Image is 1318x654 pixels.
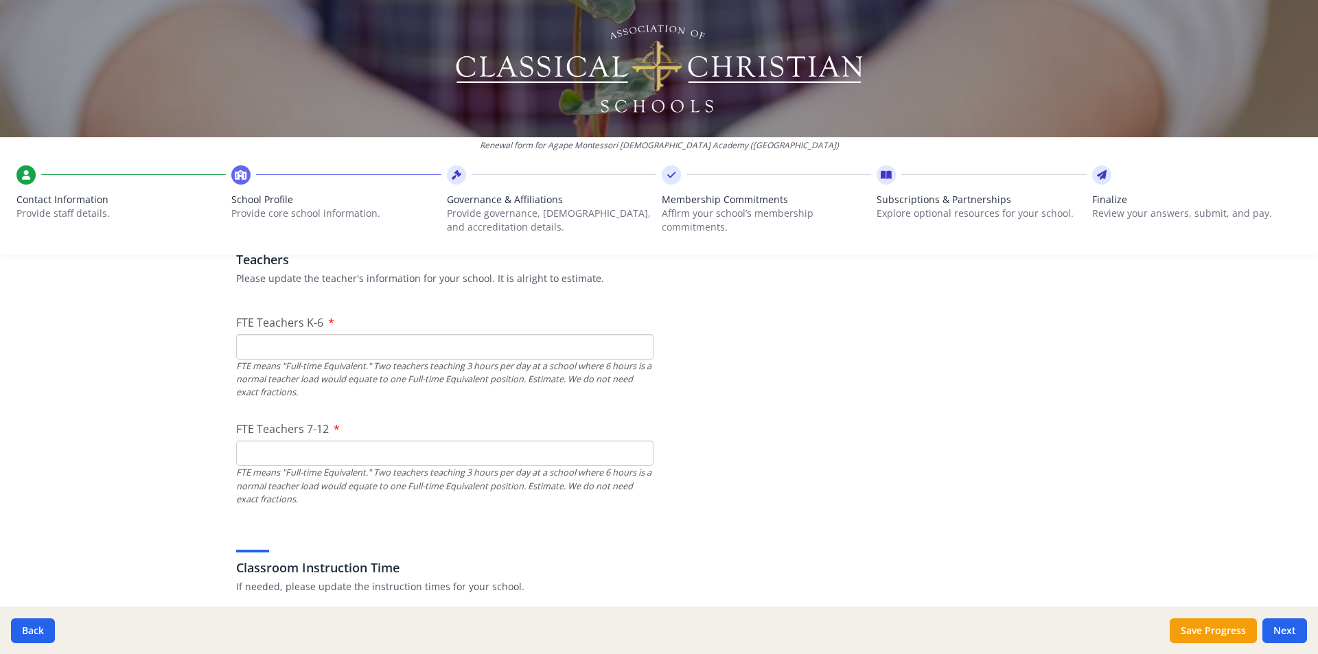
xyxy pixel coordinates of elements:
[236,315,323,330] span: FTE Teachers K-6
[236,360,654,399] div: FTE means "Full-time Equivalent." Two teachers teaching 3 hours per day at a school where 6 hours...
[447,193,656,207] span: Governance & Affiliations
[1092,193,1302,207] span: Finalize
[11,618,55,643] button: Back
[454,21,865,117] img: Logo
[16,207,226,220] p: Provide staff details.
[231,193,441,207] span: School Profile
[1262,618,1307,643] button: Next
[16,193,226,207] span: Contact Information
[236,421,329,436] span: FTE Teachers 7-12
[877,207,1086,220] p: Explore optional resources for your school.
[662,207,871,234] p: Affirm your school’s membership commitments.
[877,193,1086,207] span: Subscriptions & Partnerships
[236,558,1082,577] h3: Classroom Instruction Time
[447,207,656,234] p: Provide governance, [DEMOGRAPHIC_DATA], and accreditation details.
[1092,207,1302,220] p: Review your answers, submit, and pay.
[662,193,871,207] span: Membership Commitments
[236,272,1082,285] p: Please update the teacher's information for your school. It is alright to estimate.
[236,466,654,506] div: FTE means "Full-time Equivalent." Two teachers teaching 3 hours per day at a school where 6 hours...
[236,580,1082,594] p: If needed, please update the instruction times for your school.
[231,207,441,220] p: Provide core school information.
[1170,618,1257,643] button: Save Progress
